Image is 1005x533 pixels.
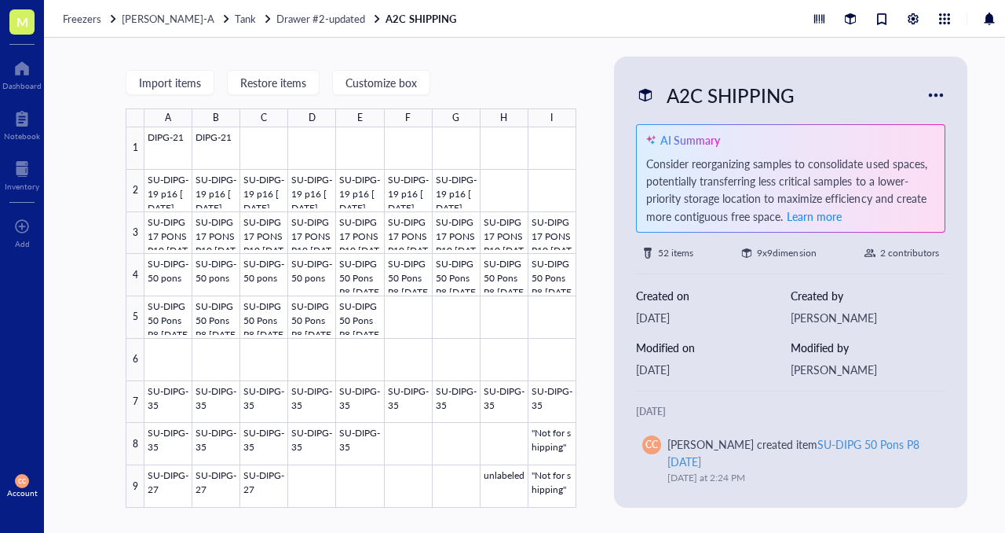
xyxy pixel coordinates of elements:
div: 3 [126,212,144,255]
span: Learn more [787,208,842,224]
div: A2C SHIPPING [660,79,802,112]
div: [PERSON_NAME] created item [667,436,926,470]
span: Restore items [240,76,306,89]
div: Created by [791,287,945,304]
span: Tank [235,11,256,26]
div: [DATE] [636,361,791,378]
div: Modified on [636,339,791,356]
div: H [500,108,507,127]
span: CC [645,438,658,452]
a: Freezers [63,12,119,26]
div: 52 items [658,245,693,261]
div: AI Summary [660,131,720,149]
a: Notebook [4,106,40,141]
div: Account [7,488,38,498]
div: B [213,108,219,127]
span: Customize box [345,76,417,89]
span: CC [18,477,27,484]
div: Inventory [5,182,39,191]
div: [DATE] at 2:24 PM [667,470,926,486]
div: 9 x 9 dimension [757,245,816,261]
div: 7 [126,381,144,424]
span: [PERSON_NAME]-A [122,11,214,26]
div: Notebook [4,131,40,141]
button: Customize box [332,70,430,95]
button: Restore items [227,70,320,95]
div: F [405,108,411,127]
div: Add [15,239,30,248]
a: TankDrawer #2-updated [235,12,382,26]
div: [DATE] [636,309,791,326]
a: [PERSON_NAME]-A [122,12,232,26]
div: 2 [126,170,144,212]
div: G [452,108,459,127]
button: Learn more [786,207,842,226]
div: 6 [126,339,144,381]
div: 8 [126,423,144,465]
button: Import items [126,70,214,95]
div: 2 contributors [880,245,939,261]
div: C [261,108,267,127]
div: D [309,108,316,127]
span: M [16,12,28,31]
div: Modified by [791,339,945,356]
div: 5 [126,296,144,339]
a: CC[PERSON_NAME] created itemSU-DIPG 50 Pons P8 [DATE][DATE] at 2:24 PM [636,429,945,492]
div: Consider reorganizing samples to consolidate used spaces, potentially transferring less critical ... [646,155,935,226]
a: Inventory [5,156,39,191]
a: A2C SHIPPING [386,12,459,26]
div: 9 [126,465,144,508]
div: Created on [636,287,791,304]
div: E [357,108,363,127]
div: I [550,108,553,127]
div: [PERSON_NAME] [791,309,945,326]
a: Dashboard [2,56,42,90]
div: 4 [126,254,144,296]
span: Import items [139,76,201,89]
span: Drawer #2-updated [276,11,365,26]
div: [PERSON_NAME] [791,361,945,378]
div: 1 [126,127,144,170]
span: Freezers [63,11,101,26]
div: [DATE] [636,404,945,420]
div: Dashboard [2,81,42,90]
div: A [165,108,171,127]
